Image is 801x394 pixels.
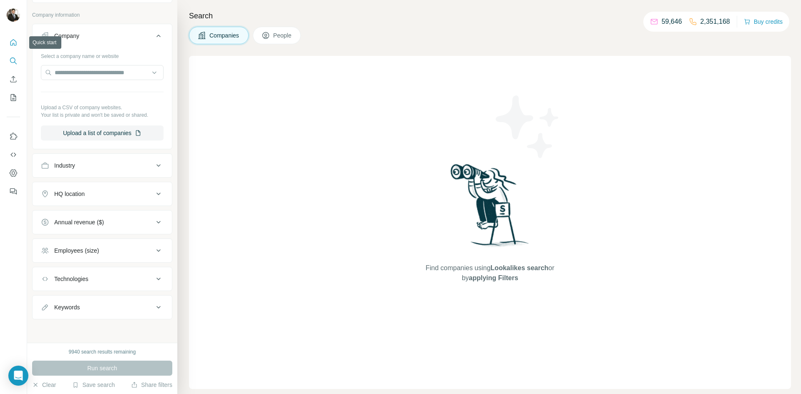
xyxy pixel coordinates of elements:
button: HQ location [33,184,172,204]
button: Buy credits [744,16,783,28]
button: Use Surfe on LinkedIn [7,129,20,144]
button: Use Surfe API [7,147,20,162]
button: Industry [33,156,172,176]
p: 59,646 [662,17,682,27]
span: applying Filters [469,274,518,281]
button: Keywords [33,297,172,317]
button: Upload a list of companies [41,125,164,141]
div: HQ location [54,190,85,198]
div: Technologies [54,275,88,283]
button: Enrich CSV [7,72,20,87]
button: Annual revenue ($) [33,212,172,232]
div: Company [54,32,79,40]
img: Surfe Illustration - Stars [490,89,565,164]
button: Technologies [33,269,172,289]
button: Feedback [7,184,20,199]
div: Industry [54,161,75,170]
div: Open Intercom Messenger [8,366,28,386]
img: Avatar [7,8,20,22]
p: 2,351,168 [700,17,730,27]
div: Select a company name or website [41,49,164,60]
span: Companies [209,31,240,40]
button: Clear [32,381,56,389]
div: Employees (size) [54,246,99,255]
div: Annual revenue ($) [54,218,104,226]
button: Dashboard [7,166,20,181]
button: Search [7,53,20,68]
p: Upload a CSV of company websites. [41,104,164,111]
button: Employees (size) [33,241,172,261]
h4: Search [189,10,791,22]
button: My lists [7,90,20,105]
button: Share filters [131,381,172,389]
span: Lookalikes search [491,264,549,271]
button: Quick start [7,35,20,50]
span: Find companies using or by [423,263,557,283]
p: Company information [32,11,172,19]
button: Company [33,26,172,49]
p: Your list is private and won't be saved or shared. [41,111,164,119]
div: Keywords [54,303,80,311]
img: Surfe Illustration - Woman searching with binoculars [447,162,534,255]
button: Save search [72,381,115,389]
span: People [273,31,292,40]
div: 9940 search results remaining [69,348,136,356]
